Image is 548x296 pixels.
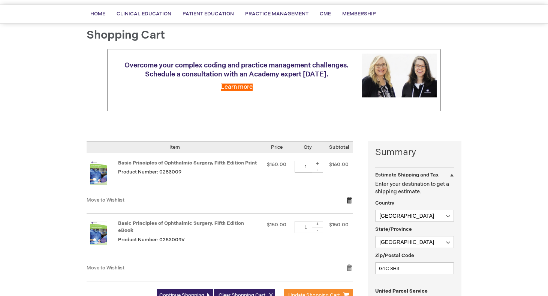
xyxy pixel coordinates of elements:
[375,200,394,206] span: Country
[87,221,118,256] a: Basic Principles of Ophthalmic Surgery, Fifth Edition eBook
[221,84,253,91] a: Learn more
[375,226,412,232] span: State/Province
[87,265,124,271] a: Move to Wishlist
[342,11,376,17] span: Membership
[117,11,171,17] span: Clinical Education
[375,181,454,196] p: Enter your destination to get a shipping estimate.
[375,172,439,178] strong: Estimate Shipping and Tax
[118,220,244,233] a: Basic Principles of Ophthalmic Surgery, Fifth Edition eBook
[312,221,323,227] div: +
[295,221,317,233] input: Qty
[312,161,323,167] div: +
[304,144,312,150] span: Qty
[169,144,180,150] span: Item
[87,197,124,203] a: Move to Wishlist
[118,160,257,166] a: Basic Principles of Ophthalmic Surgery, Fifth Edition Print
[375,146,454,159] strong: Summary
[87,161,111,185] img: Basic Principles of Ophthalmic Surgery, Fifth Edition Print
[87,161,118,189] a: Basic Principles of Ophthalmic Surgery, Fifth Edition Print
[118,237,185,243] span: Product Number: 0283009V
[267,161,286,167] span: $160.00
[329,222,349,228] span: $150.00
[329,144,349,150] span: Subtotal
[267,222,286,228] span: $150.00
[183,11,234,17] span: Patient Education
[312,227,323,233] div: -
[295,161,317,173] input: Qty
[87,221,111,245] img: Basic Principles of Ophthalmic Surgery, Fifth Edition eBook
[320,11,331,17] span: CME
[271,144,283,150] span: Price
[118,169,181,175] span: Product Number: 0283009
[245,11,308,17] span: Practice Management
[329,161,349,167] span: $160.00
[90,11,105,17] span: Home
[362,54,437,97] img: Schedule a consultation with an Academy expert today
[312,167,323,173] div: -
[375,288,428,294] span: United Parcel Service
[124,61,349,78] span: Overcome your complex coding and practice management challenges. Schedule a consultation with an ...
[375,253,414,259] span: Zip/Postal Code
[87,28,165,42] span: Shopping Cart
